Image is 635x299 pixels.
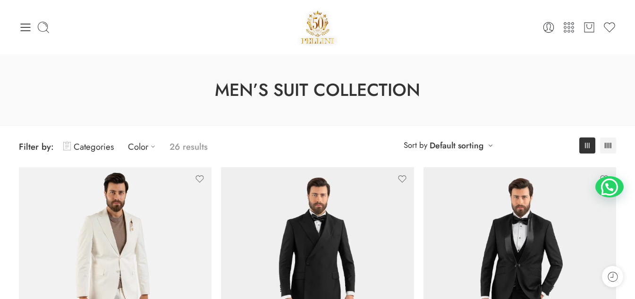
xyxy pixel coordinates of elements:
h1: Men’s Suit Collection [24,78,611,103]
a: Default sorting [430,139,483,152]
a: Color [128,136,160,158]
span: Sort by [404,137,427,153]
a: Login / Register [542,21,555,34]
a: Wishlist [603,21,616,34]
span: Filter by: [19,140,54,153]
a: Cart [583,21,596,34]
a: Pellini - [297,7,338,47]
p: 26 results [169,136,208,158]
img: Pellini [297,7,338,47]
a: Categories [63,136,114,158]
